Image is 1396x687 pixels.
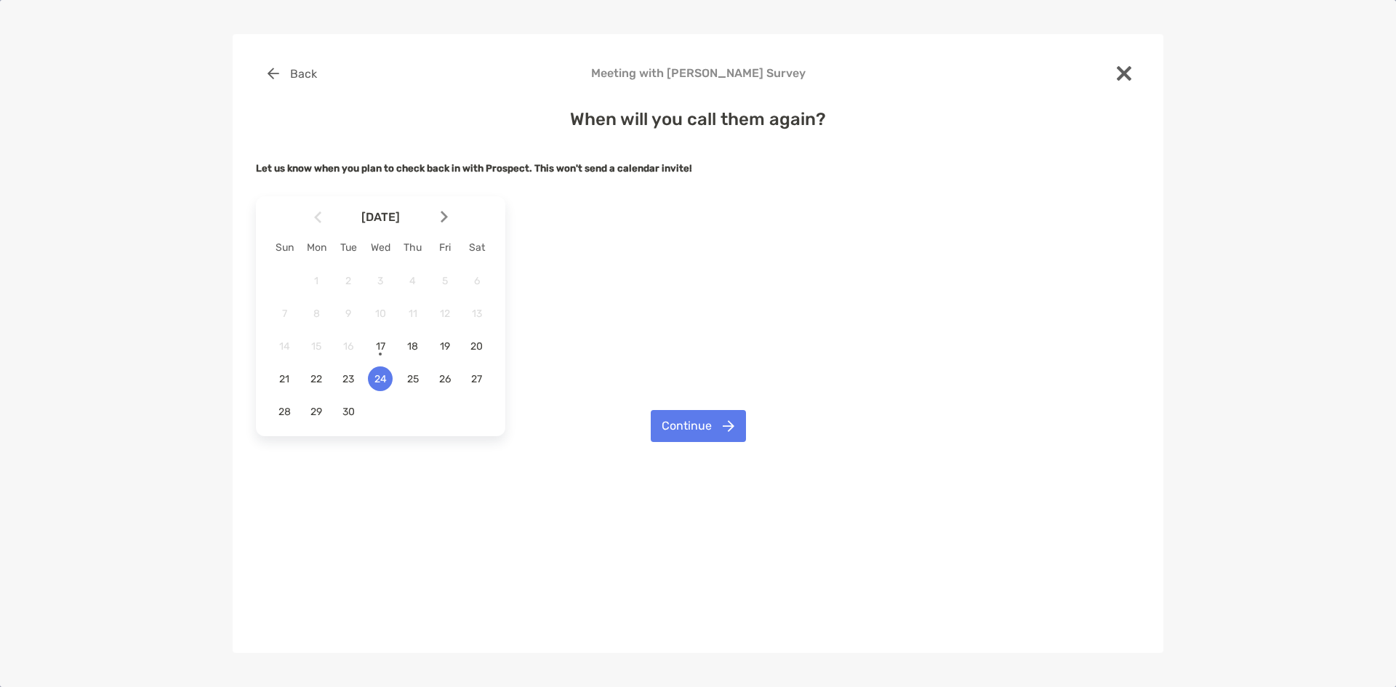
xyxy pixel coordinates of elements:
[433,340,457,353] span: 19
[723,420,734,432] img: button icon
[368,275,393,287] span: 3
[272,373,297,385] span: 21
[272,308,297,320] span: 7
[465,373,489,385] span: 27
[256,109,1140,129] h4: When will you call them again?
[401,308,425,320] span: 11
[401,373,425,385] span: 25
[364,241,396,254] div: Wed
[336,406,361,418] span: 30
[465,275,489,287] span: 6
[314,211,321,223] img: Arrow icon
[304,308,329,320] span: 8
[433,308,457,320] span: 12
[429,241,461,254] div: Fri
[256,163,1140,174] h5: Let us know when you plan to check back in with Prospect.
[433,373,457,385] span: 26
[465,308,489,320] span: 13
[401,340,425,353] span: 18
[461,241,493,254] div: Sat
[300,241,332,254] div: Mon
[324,210,438,224] span: [DATE]
[534,163,692,174] strong: This won't send a calendar invite!
[332,241,364,254] div: Tue
[1117,66,1131,81] img: close modal
[304,275,329,287] span: 1
[256,66,1140,80] h4: Meeting with [PERSON_NAME] Survey
[268,68,279,79] img: button icon
[304,406,329,418] span: 29
[336,373,361,385] span: 23
[401,275,425,287] span: 4
[651,410,746,442] button: Continue
[304,373,329,385] span: 22
[336,308,361,320] span: 9
[465,340,489,353] span: 20
[336,275,361,287] span: 2
[433,275,457,287] span: 5
[256,57,328,89] button: Back
[272,406,297,418] span: 28
[304,340,329,353] span: 15
[336,340,361,353] span: 16
[368,340,393,353] span: 17
[268,241,300,254] div: Sun
[368,373,393,385] span: 24
[397,241,429,254] div: Thu
[272,340,297,353] span: 14
[368,308,393,320] span: 10
[441,211,448,223] img: Arrow icon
